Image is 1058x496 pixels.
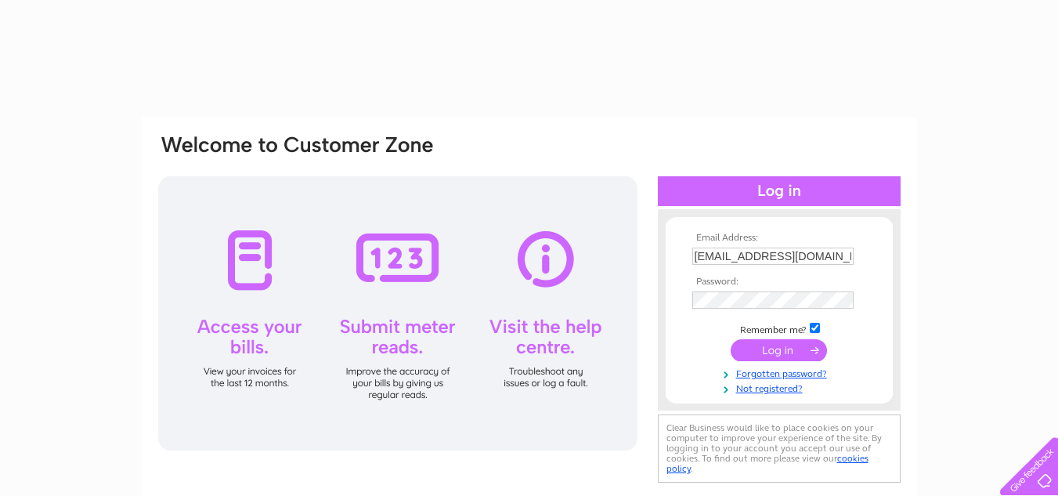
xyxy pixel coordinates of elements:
[688,233,870,244] th: Email Address:
[658,415,901,483] div: Clear Business would like to place cookies on your computer to improve your experience of the sit...
[688,320,870,336] td: Remember me?
[666,453,868,474] a: cookies policy
[692,365,870,380] a: Forgotten password?
[692,380,870,395] a: Not registered?
[688,277,870,288] th: Password:
[731,339,827,361] input: Submit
